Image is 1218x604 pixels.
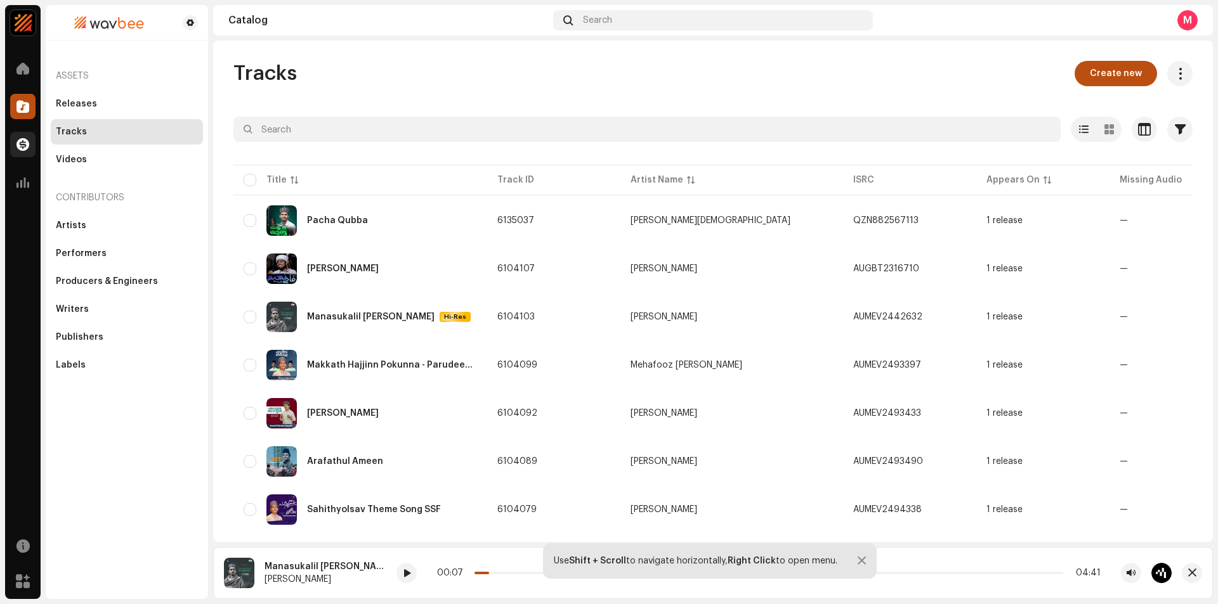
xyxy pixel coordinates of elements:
[631,216,833,225] span: Sadakkath Niranam
[986,264,1023,273] div: 1 release
[853,409,921,418] div: AUMEV2493433
[631,361,742,369] div: Mehafooz [PERSON_NAME]
[631,312,697,321] div: [PERSON_NAME]
[853,264,919,273] div: AUGBT2316710
[631,216,790,225] div: [PERSON_NAME][DEMOGRAPHIC_DATA]
[265,574,386,584] div: [PERSON_NAME]
[266,254,297,284] img: d4d74a93-39ed-4a0c-9eb5-32dbdba610c7
[986,361,1099,369] span: 1 release
[51,183,203,213] re-a-nav-header: Contributors
[266,494,297,525] img: dded925d-fb2e-491b-ad25-ceac037f955f
[307,264,379,273] div: Faha Naseemu
[853,312,922,321] div: AUMEV2442632
[56,248,107,259] div: Performers
[631,409,833,418] span: Mehfooz Rihan Feroke
[56,360,86,370] div: Labels
[307,312,435,321] div: Manasukalil Habeeb
[986,505,1099,514] span: 1 release
[986,505,1023,514] div: 1 release
[497,216,534,225] span: 6135037
[497,409,537,418] span: 6104092
[986,409,1023,418] div: 1 release
[56,155,87,165] div: Videos
[1075,61,1157,86] button: Create new
[986,457,1099,466] span: 1 release
[437,568,469,578] div: 00:07
[266,350,297,380] img: c591b40d-969a-4140-8538-12ef2cf4c4ed
[266,174,287,186] div: Title
[56,127,87,137] div: Tracks
[497,361,537,369] span: 6104099
[307,505,441,514] div: Sahithyolsav Theme Song SSF
[307,457,383,466] div: Arafathul Ameen
[497,505,537,514] span: 6104079
[497,264,535,273] span: 6104107
[986,264,1099,273] span: 1 release
[51,297,203,322] re-m-nav-item: Writers
[266,302,297,332] img: e9ac3874-bc5e-4326-9b9c-2c28b129a7d4
[51,241,203,266] re-m-nav-item: Performers
[51,324,203,350] re-m-nav-item: Publishers
[51,91,203,117] re-m-nav-item: Releases
[1090,61,1142,86] span: Create new
[51,119,203,145] re-m-nav-item: Tracks
[631,174,683,186] div: Artist Name
[307,216,368,225] div: Pacha Qubba
[56,15,162,30] img: c67dac8d-87f9-41f2-b580-36d2302fe982
[233,61,297,86] span: Tracks
[266,446,297,477] img: 753403d8-c5fb-46a9-b827-f018f42de997
[265,562,386,572] div: Manasukalil [PERSON_NAME]
[853,361,921,369] div: AUMEV2493397
[631,457,697,466] div: [PERSON_NAME]
[986,312,1099,321] span: 1 release
[56,99,97,109] div: Releases
[631,264,833,273] span: Hafiz Ameen Muhammed
[631,361,833,369] span: Mehafooz Rihan Feroke
[497,312,535,321] span: 6104103
[307,361,477,369] div: Makkath Hajjinn Pokunna - Parudeesayilae Mulla
[853,505,922,514] div: AUMEV2494338
[631,457,833,466] span: Mehfooz Rihan Feroke
[853,457,923,466] div: AUMEV2493490
[986,457,1023,466] div: 1 release
[56,221,86,231] div: Artists
[986,216,1099,225] span: 1 release
[631,264,697,273] div: [PERSON_NAME]
[631,505,697,514] div: [PERSON_NAME]
[56,332,103,342] div: Publishers
[986,361,1023,369] div: 1 release
[51,352,203,378] re-m-nav-item: Labels
[266,398,297,428] img: 833ec690-6222-456f-a817-3e00adf01e87
[51,269,203,294] re-m-nav-item: Producers & Engineers
[10,10,36,35] img: edf75770-94a4-4c7b-81a4-750147990cad
[228,15,548,25] div: Catalog
[1068,568,1101,578] div: 04:41
[986,312,1023,321] div: 1 release
[853,216,919,225] div: QZN882567113
[986,409,1099,418] span: 1 release
[631,505,833,514] span: Mehfooz Rihan Feroke
[56,304,89,314] div: Writers
[631,409,697,418] div: [PERSON_NAME]
[233,117,1061,142] input: Search
[441,312,469,321] span: Hi-Res
[1177,10,1198,30] div: M
[986,216,1023,225] div: 1 release
[307,409,379,418] div: Kanavil Varumo Sayyidi
[51,61,203,91] re-a-nav-header: Assets
[224,558,254,588] img: e9ac3874-bc5e-4326-9b9c-2c28b129a7d4
[266,205,297,236] img: 1fa372d3-f831-469c-b5ef-4d0c03b7869c
[631,312,833,321] span: Sajid AJ
[51,147,203,172] re-m-nav-item: Videos
[51,213,203,238] re-m-nav-item: Artists
[986,174,1040,186] div: Appears On
[583,15,612,25] span: Search
[56,276,158,286] div: Producers & Engineers
[497,457,537,466] span: 6104089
